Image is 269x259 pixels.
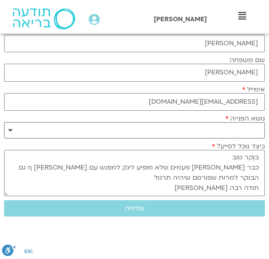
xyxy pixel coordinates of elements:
span: שליחה [125,205,144,212]
label: שם משפחה [230,56,265,64]
input: שם משפחה [4,64,265,81]
span: [PERSON_NAME] [154,15,207,24]
label: אימייל [242,86,265,93]
input: אימייל [4,93,265,111]
input: שם פרטי [4,35,265,52]
form: טופס חדש [4,27,265,220]
label: כיצד נוכל לסייע? [212,143,265,150]
button: שליחה [4,200,265,217]
label: נושא הפנייה [225,115,265,122]
img: תודעה בריאה [13,8,75,29]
